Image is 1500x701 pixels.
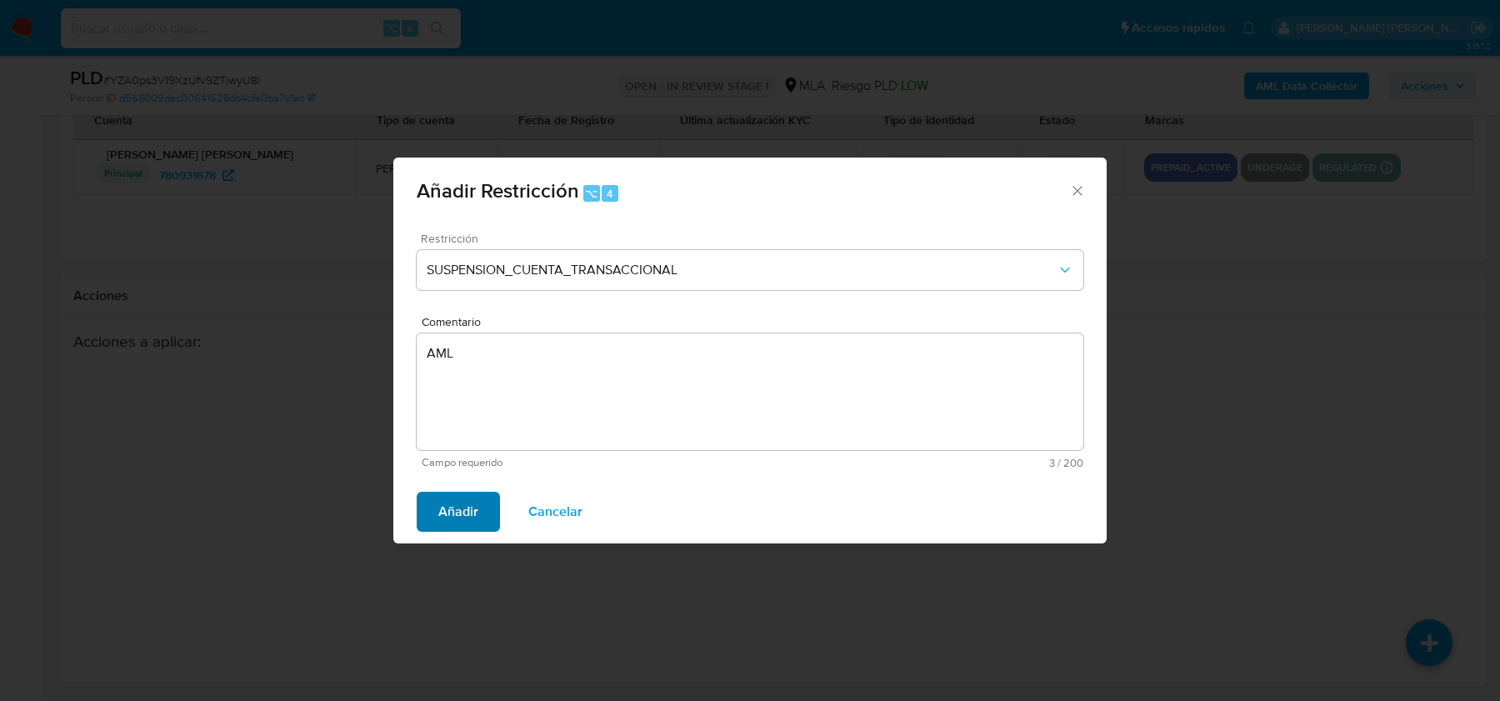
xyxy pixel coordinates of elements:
[417,250,1083,290] button: Restriction
[427,262,1057,278] span: SUSPENSION_CUENTA_TRANSACCIONAL
[417,176,579,205] span: Añadir Restricción
[422,457,752,468] span: Campo requerido
[507,492,604,532] button: Cancelar
[1069,183,1084,198] button: Cerrar ventana
[422,316,1088,328] span: Comentario
[585,186,597,202] span: ⌥
[421,233,1087,244] span: Restricción
[528,493,582,530] span: Cancelar
[607,186,613,202] span: 4
[417,333,1083,450] textarea: AML
[752,458,1083,468] span: Máximo 200 caracteres
[438,493,478,530] span: Añadir
[417,492,500,532] button: Añadir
